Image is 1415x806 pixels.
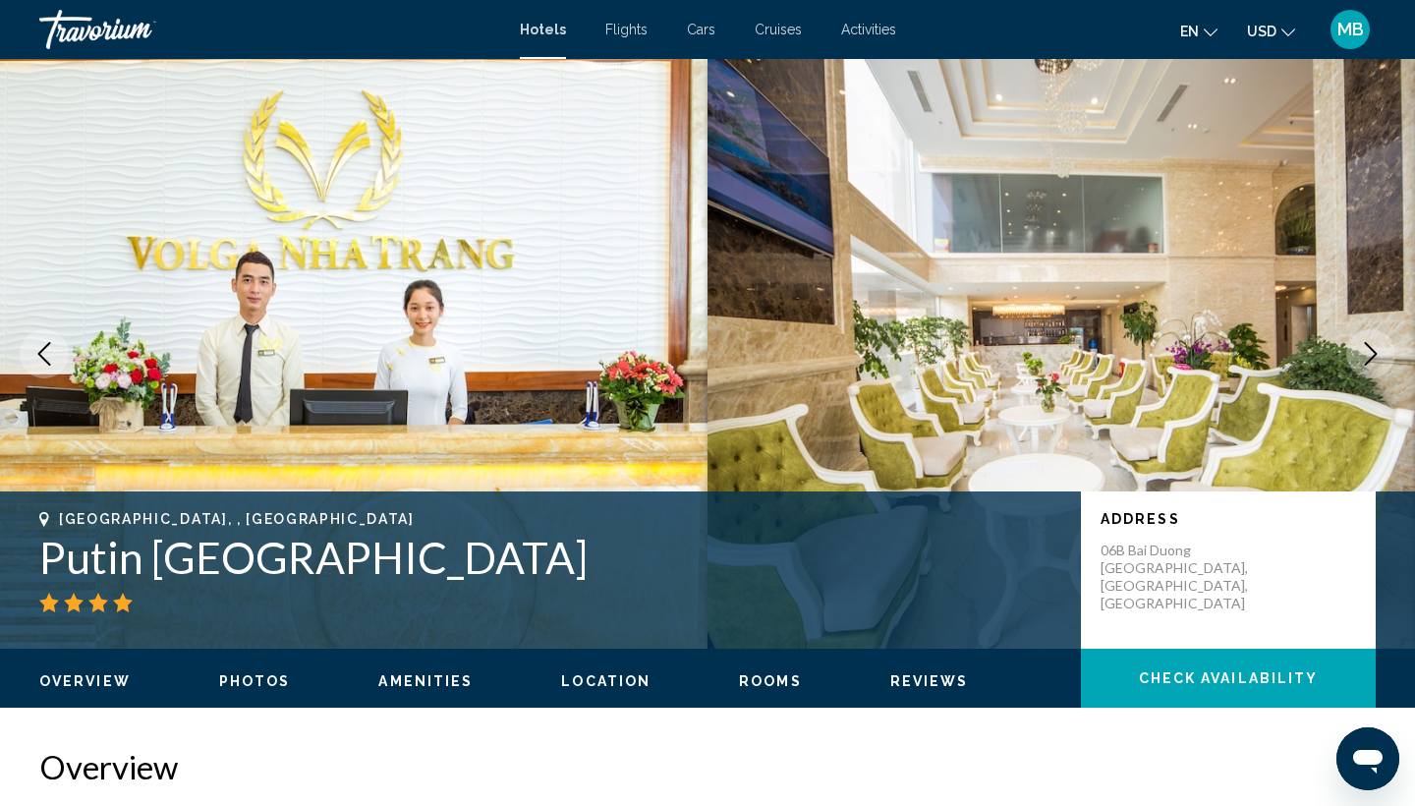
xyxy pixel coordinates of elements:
[1325,9,1376,50] button: User Menu
[39,673,131,689] span: Overview
[1247,17,1295,45] button: Change currency
[890,673,969,689] span: Reviews
[1337,20,1364,39] span: MB
[1101,511,1356,527] p: Address
[39,532,1061,583] h1: Putin [GEOGRAPHIC_DATA]
[605,22,648,37] a: Flights
[1336,727,1399,790] iframe: Кнопка запуска окна обмена сообщениями
[1180,17,1217,45] button: Change language
[20,329,69,378] button: Previous image
[1081,649,1376,708] button: Check Availability
[1139,671,1319,687] span: Check Availability
[520,22,566,37] a: Hotels
[39,672,131,690] button: Overview
[739,672,802,690] button: Rooms
[687,22,715,37] a: Cars
[561,673,651,689] span: Location
[378,673,473,689] span: Amenities
[890,672,969,690] button: Reviews
[219,673,291,689] span: Photos
[59,511,415,527] span: [GEOGRAPHIC_DATA], , [GEOGRAPHIC_DATA]
[39,747,1376,786] h2: Overview
[1180,24,1199,39] span: en
[561,672,651,690] button: Location
[1101,542,1258,612] p: 06B Bai Duong [GEOGRAPHIC_DATA], [GEOGRAPHIC_DATA], [GEOGRAPHIC_DATA]
[739,673,802,689] span: Rooms
[1247,24,1276,39] span: USD
[39,10,500,49] a: Travorium
[841,22,896,37] a: Activities
[755,22,802,37] a: Cruises
[219,672,291,690] button: Photos
[378,672,473,690] button: Amenities
[1346,329,1395,378] button: Next image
